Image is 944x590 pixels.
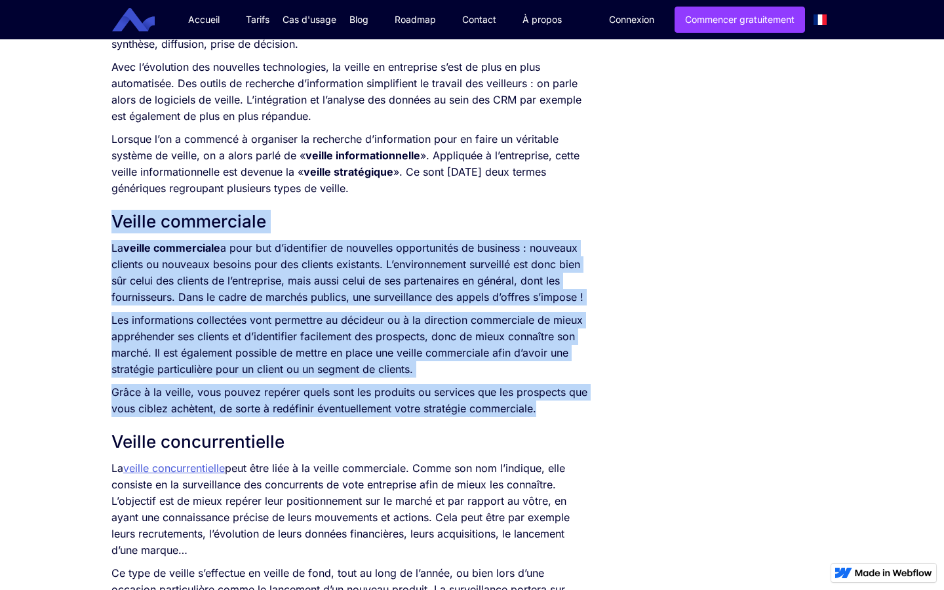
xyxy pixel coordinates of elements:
[111,59,588,125] p: Avec l’évolution des nouvelles technologies, la veille en entreprise s’est de plus en plus automa...
[675,7,805,33] a: Commencer gratuitement
[599,7,664,32] a: Connexion
[111,210,588,233] h2: Veille commerciale
[111,312,588,378] p: Les informations collectées vont permettre au décideur ou à la direction commerciale de mieux app...
[123,462,225,475] a: veille concurrentielle
[123,241,220,254] strong: veille commerciale
[304,165,393,178] strong: veille stratégique
[111,430,588,454] h2: Veille concurrentielle
[122,8,165,32] a: home
[855,569,932,577] img: Made in Webflow
[111,460,588,559] p: La peut être liée à la veille commerciale. Comme son nom l’indique, elle consiste en la surveilla...
[111,384,588,417] p: Grâce à la veille, vous pouvez repérer quels sont les produits ou services que les prospects que ...
[283,13,336,26] div: Cas d'usage
[111,240,588,305] p: La a pour but d’identifier de nouvelles opportunités de business : nouveaux clients ou nouveaux b...
[111,131,588,197] p: Lorsque l’on a commencé à organiser la recherche d’information pour en faire un véritable système...
[305,149,420,162] strong: veille informationnelle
